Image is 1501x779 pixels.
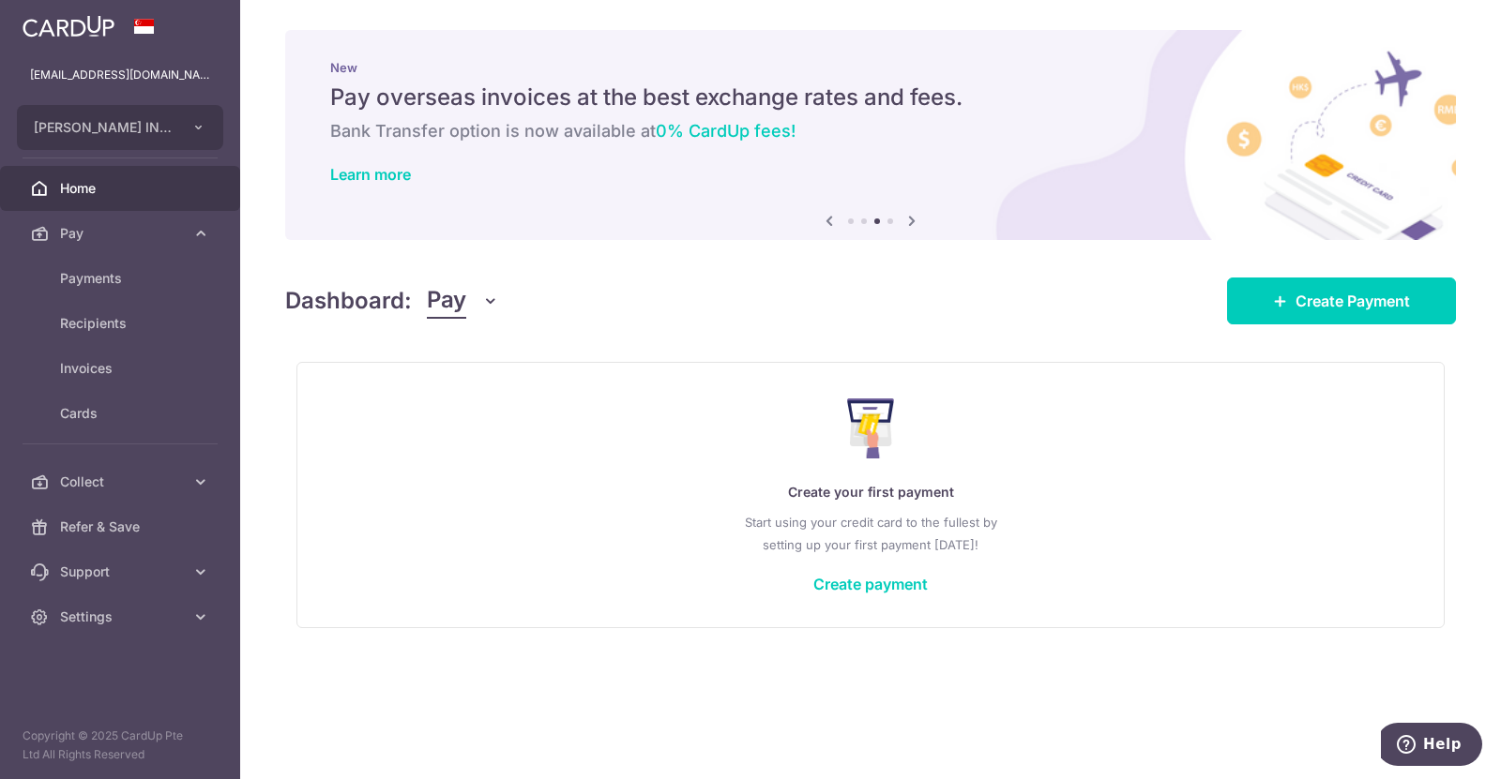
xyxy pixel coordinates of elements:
[60,404,184,423] span: Cards
[30,66,210,84] p: [EMAIL_ADDRESS][DOMAIN_NAME]
[656,121,796,141] span: 0% CardUp fees!
[1381,723,1482,770] iframe: Opens a widget where you can find more information
[813,575,928,593] a: Create payment
[285,30,1456,240] img: International Invoice Banner
[330,120,1411,142] h6: Bank Transfer option is now available at
[23,15,114,37] img: CardUp
[60,517,184,536] span: Refer & Save
[1227,277,1456,324] a: Create Payment
[60,359,184,378] span: Invoices
[847,398,895,458] img: Make Payment
[60,269,184,288] span: Payments
[335,481,1406,503] p: Create your first payment
[60,472,184,491] span: Collect
[335,511,1406,556] p: Start using your credit card to the fullest by setting up your first payment [DATE]!
[1296,290,1410,312] span: Create Payment
[60,562,184,581] span: Support
[330,82,1411,112] h5: Pay overseas invoices at the best exchange rates and fees.
[60,607,184,626] span: Settings
[34,118,173,137] span: [PERSON_NAME] INTERIOR PTE LTD
[285,284,412,318] h4: Dashboard:
[17,105,223,150] button: [PERSON_NAME] INTERIOR PTE LTD
[330,60,1411,75] p: New
[427,283,499,319] button: Pay
[60,314,184,333] span: Recipients
[330,165,411,184] a: Learn more
[427,283,466,319] span: Pay
[60,224,184,243] span: Pay
[60,179,184,198] span: Home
